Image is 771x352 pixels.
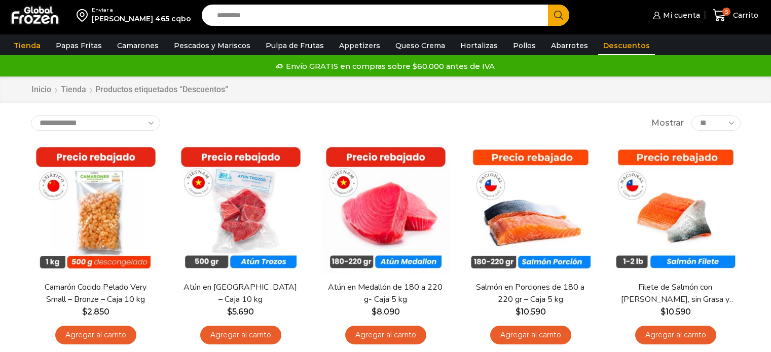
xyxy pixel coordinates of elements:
[490,326,571,344] a: Agregar al carrito: “Salmón en Porciones de 180 a 220 gr - Caja 5 kg”
[598,36,655,55] a: Descuentos
[95,85,228,94] h1: Productos etiquetados “Descuentos”
[77,7,92,24] img: address-field-icon.svg
[345,326,426,344] a: Agregar al carrito: “Atún en Medallón de 180 a 220 g- Caja 5 kg”
[372,307,400,317] bdi: 8.090
[227,307,254,317] bdi: 5.690
[31,84,52,96] a: Inicio
[472,282,589,305] a: Salmón en Porciones de 180 a 220 gr – Caja 5 kg
[112,36,164,55] a: Camarones
[722,8,730,16] span: 5
[92,7,191,14] div: Enviar a
[60,84,87,96] a: Tienda
[200,326,281,344] a: Agregar al carrito: “Atún en Trozos - Caja 10 kg”
[182,282,299,305] a: Atún en [GEOGRAPHIC_DATA] – Caja 10 kg
[516,307,546,317] bdi: 10.590
[660,307,691,317] bdi: 10.590
[650,5,700,25] a: Mi cuenta
[617,282,733,305] a: Filete de Salmón con [PERSON_NAME], sin Grasa y sin Espinas 1-2 lb – Caja 10 Kg
[548,5,569,26] button: Search button
[261,36,329,55] a: Pulpa de Frutas
[82,307,109,317] bdi: 2.850
[82,307,87,317] span: $
[710,4,761,27] a: 5 Carrito
[730,10,758,20] span: Carrito
[455,36,503,55] a: Hortalizas
[37,282,154,305] a: Camarón Cocido Pelado Very Small – Bronze – Caja 10 kg
[635,326,716,344] a: Agregar al carrito: “Filete de Salmón con Piel, sin Grasa y sin Espinas 1-2 lb – Caja 10 Kg”
[516,307,521,317] span: $
[660,307,666,317] span: $
[546,36,593,55] a: Abarrotes
[31,115,160,131] select: Pedido de la tienda
[372,307,377,317] span: $
[169,36,255,55] a: Pescados y Mariscos
[55,326,136,344] a: Agregar al carrito: “Camarón Cocido Pelado Very Small - Bronze - Caja 10 kg”
[508,36,541,55] a: Pollos
[390,36,450,55] a: Queso Crema
[227,307,232,317] span: $
[31,84,228,96] nav: Breadcrumb
[9,36,46,55] a: Tienda
[51,36,107,55] a: Papas Fritas
[660,10,700,20] span: Mi cuenta
[334,36,385,55] a: Appetizers
[92,14,191,24] div: [PERSON_NAME] 465 cqbo
[327,282,444,305] a: Atún en Medallón de 180 a 220 g- Caja 5 kg
[651,118,684,129] span: Mostrar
